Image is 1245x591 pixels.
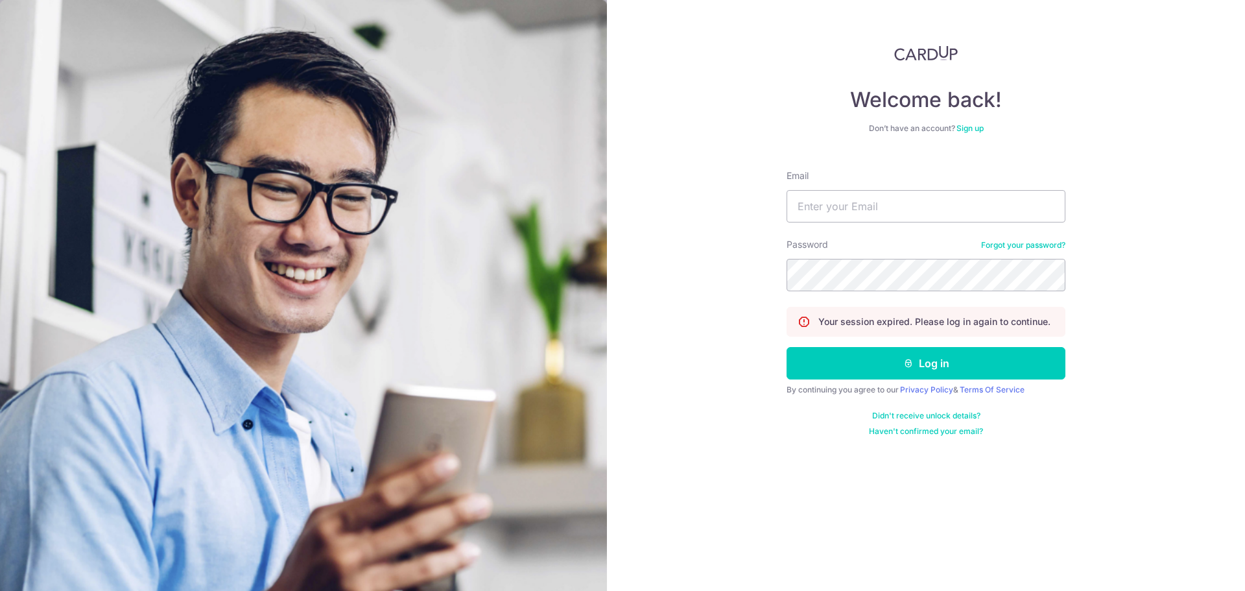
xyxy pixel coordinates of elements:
img: CardUp Logo [894,45,958,61]
a: Privacy Policy [900,385,953,394]
label: Email [787,169,809,182]
input: Enter your Email [787,190,1065,223]
div: By continuing you agree to our & [787,385,1065,395]
h4: Welcome back! [787,87,1065,113]
button: Log in [787,347,1065,380]
div: Don’t have an account? [787,123,1065,134]
p: Your session expired. Please log in again to continue. [818,315,1050,328]
a: Sign up [956,123,984,133]
a: Didn't receive unlock details? [872,411,980,421]
a: Haven't confirmed your email? [869,426,983,437]
label: Password [787,238,828,251]
a: Terms Of Service [960,385,1025,394]
a: Forgot your password? [981,240,1065,250]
